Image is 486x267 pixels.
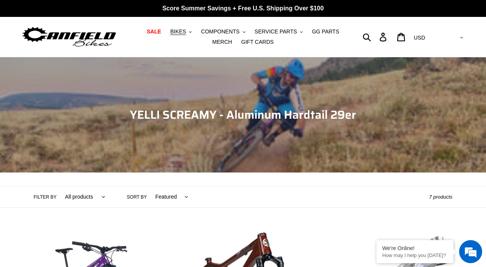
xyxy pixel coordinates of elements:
span: YELLI SCREAMY - Aluminum Hardtail 29er [130,106,356,124]
div: We're Online! [382,245,448,251]
button: SERVICE PARTS [251,27,307,37]
a: MERCH [209,37,236,47]
span: 7 products [429,194,453,200]
img: Canfield Bikes [21,25,117,49]
p: How may I help you today? [382,252,448,258]
button: BIKES [166,27,196,37]
button: COMPONENTS [197,27,249,37]
span: MERCH [212,39,232,45]
label: Filter by [34,194,57,201]
a: SALE [143,27,165,37]
a: GIFT CARDS [237,37,278,47]
a: GG PARTS [308,27,343,37]
label: Sort by [127,194,147,201]
span: BIKES [170,28,186,35]
span: COMPONENTS [201,28,239,35]
span: SALE [147,28,161,35]
span: SERVICE PARTS [255,28,297,35]
span: GIFT CARDS [241,39,274,45]
span: GG PARTS [312,28,339,35]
